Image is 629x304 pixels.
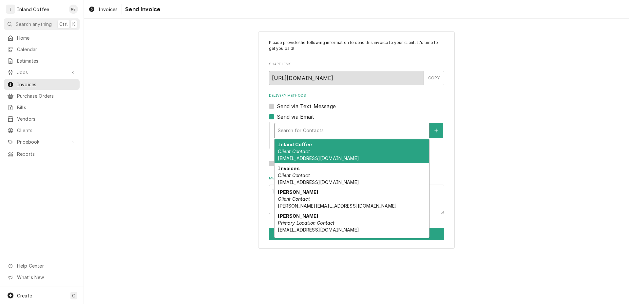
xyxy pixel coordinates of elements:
[16,21,52,28] span: Search anything
[17,138,67,145] span: Pricebook
[4,18,80,30] button: Search anythingCtrlK
[72,292,75,299] span: C
[269,62,444,85] div: Share Link
[4,136,80,147] a: Go to Pricebook
[434,128,438,133] svg: Create New Contact
[4,113,80,124] a: Vendors
[4,125,80,136] a: Clients
[278,189,318,195] strong: [PERSON_NAME]
[98,6,118,13] span: Invoices
[17,127,76,134] span: Clients
[269,176,444,214] div: Message to Client
[424,71,444,85] button: COPY
[4,67,80,78] a: Go to Jobs
[59,21,68,28] span: Ctrl
[269,228,444,240] div: Button Group
[86,4,120,15] a: Invoices
[17,34,76,41] span: Home
[278,179,359,185] span: [EMAIL_ADDRESS][DOMAIN_NAME]
[269,93,444,168] div: Delivery Methods
[269,93,444,98] label: Delivery Methods
[17,92,76,99] span: Purchase Orders
[4,32,80,43] a: Home
[277,113,314,121] label: Send via Email
[4,79,80,90] a: Invoices
[17,46,76,53] span: Calendar
[429,123,443,138] button: Create New Contact
[17,6,49,13] div: Inland Coffee
[278,172,310,178] em: Client Contact
[6,5,15,14] div: I
[17,69,67,76] span: Jobs
[17,151,76,157] span: Reports
[4,91,80,101] a: Purchase Orders
[123,5,160,14] span: Send Invoice
[269,228,444,240] button: Send
[17,262,76,269] span: Help Center
[278,227,359,233] span: [EMAIL_ADDRESS][DOMAIN_NAME]
[17,104,76,111] span: Bills
[72,21,75,28] span: K
[278,142,312,147] strong: Inland Coffee
[278,196,310,202] em: Client Contact
[4,44,80,55] a: Calendar
[278,149,310,154] em: Client Contact
[277,102,336,110] label: Send via Text Message
[17,274,76,281] span: What's New
[69,5,78,14] div: Ruth Easley's Avatar
[4,272,80,283] a: Go to What's New
[17,115,76,122] span: Vendors
[269,228,444,240] div: Button Group Row
[4,102,80,113] a: Bills
[269,40,444,214] div: Invoice Send Form
[69,5,78,14] div: RE
[4,260,80,271] a: Go to Help Center
[17,81,76,88] span: Invoices
[278,220,334,226] em: Primary Location Contact
[17,57,76,64] span: Estimates
[4,149,80,159] a: Reports
[4,55,80,66] a: Estimates
[278,237,334,243] strong: [PERSON_NAME] Home
[278,166,299,171] strong: Invoices
[269,62,444,67] label: Share Link
[258,31,455,249] div: Invoice Send
[278,155,359,161] span: [EMAIL_ADDRESS][DOMAIN_NAME]
[278,213,318,219] strong: [PERSON_NAME]
[278,203,397,209] span: [PERSON_NAME][EMAIL_ADDRESS][DOMAIN_NAME]
[269,176,444,181] label: Message to Client
[17,293,32,298] span: Create
[269,40,444,52] p: Please provide the following information to send this invoice to your client. It's time to get yo...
